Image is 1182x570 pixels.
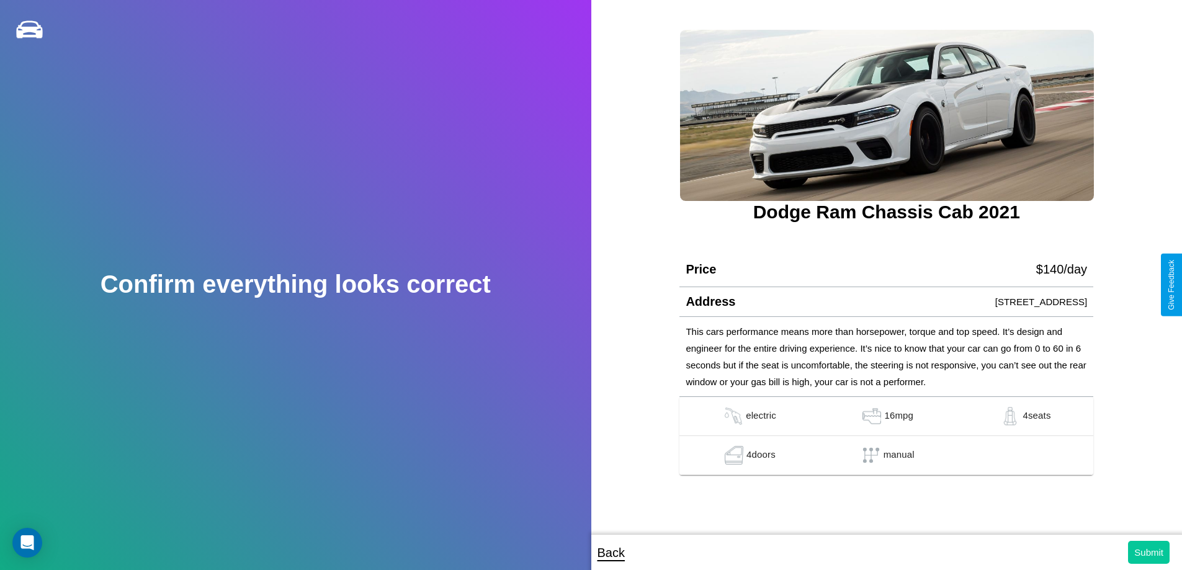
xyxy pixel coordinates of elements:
[884,446,915,465] p: manual
[1036,258,1087,280] p: $ 140 /day
[998,407,1023,425] img: gas
[101,270,491,298] h2: Confirm everything looks correct
[686,295,735,309] h4: Address
[746,407,776,425] p: electric
[679,202,1093,223] h3: Dodge Ram Chassis Cab 2021
[995,293,1087,310] p: [STREET_ADDRESS]
[686,262,716,277] h4: Price
[859,407,884,425] img: gas
[1128,541,1170,564] button: Submit
[598,541,625,564] p: Back
[1023,407,1050,425] p: 4 seats
[722,446,746,465] img: gas
[12,528,42,558] div: Open Intercom Messenger
[1167,260,1176,310] div: Give Feedback
[686,323,1087,390] p: This cars performance means more than horsepower, torque and top speed. It’s design and engineer ...
[884,407,913,425] p: 16 mpg
[746,446,776,465] p: 4 doors
[679,397,1093,475] table: simple table
[721,407,746,425] img: gas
